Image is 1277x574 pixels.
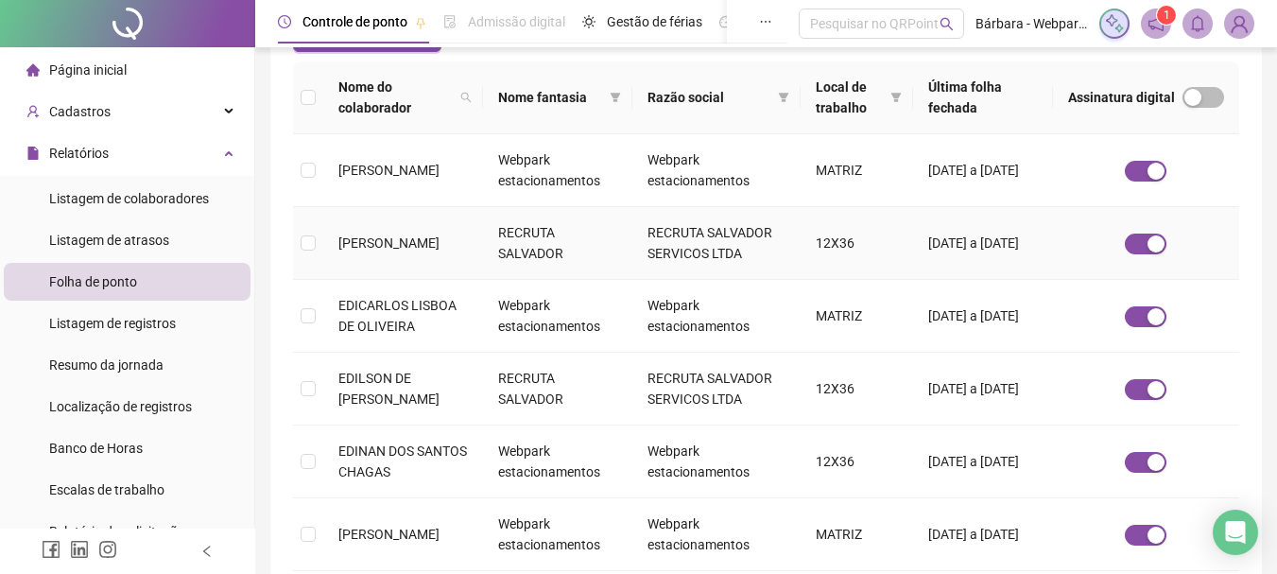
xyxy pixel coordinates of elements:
div: Open Intercom Messenger [1213,510,1258,555]
td: MATRIZ [801,498,913,571]
span: facebook [42,540,60,559]
th: Última folha fechada [913,61,1053,134]
span: ellipsis [759,15,772,28]
img: 80825 [1225,9,1253,38]
td: 12X36 [801,207,913,280]
td: Webpark estacionamentos [483,426,631,498]
span: bell [1189,15,1206,32]
td: [DATE] a [DATE] [913,207,1053,280]
span: search [457,73,475,122]
span: [PERSON_NAME] [338,527,440,542]
span: search [460,92,472,103]
span: Relatório de solicitações [49,524,191,539]
span: Admissão digital [468,14,565,29]
span: filter [606,83,625,112]
span: home [26,63,40,77]
span: EDICARLOS LISBOA DE OLIVEIRA [338,298,457,334]
td: [DATE] a [DATE] [913,134,1053,207]
span: Nome do colaborador [338,77,453,118]
td: MATRIZ [801,134,913,207]
td: Webpark estacionamentos [632,134,801,207]
img: sparkle-icon.fc2bf0ac1784a2077858766a79e2daf3.svg [1104,13,1125,34]
span: [PERSON_NAME] [338,235,440,251]
sup: 1 [1157,6,1176,25]
span: Bárbara - Webpark estacionamentos [975,13,1088,34]
span: user-add [26,105,40,118]
span: filter [774,83,793,112]
span: filter [887,73,906,122]
span: Cadastros [49,104,111,119]
span: Resumo da jornada [49,357,164,373]
span: Nome fantasia [498,87,601,108]
span: Relatórios [49,146,109,161]
span: [PERSON_NAME] [338,163,440,178]
td: RECRUTA SALVADOR [483,207,631,280]
span: clock-circle [278,15,291,28]
span: left [200,545,214,558]
td: Webpark estacionamentos [632,426,801,498]
span: filter [610,92,621,103]
span: Listagem de atrasos [49,233,169,248]
span: EDILSON DE [PERSON_NAME] [338,371,440,407]
span: linkedin [70,540,89,559]
td: [DATE] a [DATE] [913,353,1053,426]
td: 12X36 [801,426,913,498]
td: RECRUTA SALVADOR [483,353,631,426]
span: Controle de ponto [302,14,407,29]
span: 1 [1164,9,1170,22]
span: filter [778,92,789,103]
td: [DATE] a [DATE] [913,280,1053,353]
span: dashboard [719,15,733,28]
span: Escalas de trabalho [49,482,164,497]
td: Webpark estacionamentos [483,280,631,353]
td: Webpark estacionamentos [632,280,801,353]
span: pushpin [415,17,426,28]
td: RECRUTA SALVADOR SERVICOS LTDA [632,353,801,426]
span: EDINAN DOS SANTOS CHAGAS [338,444,467,479]
span: Razão social [647,87,770,108]
span: Gestão de férias [607,14,702,29]
td: Webpark estacionamentos [632,498,801,571]
td: RECRUTA SALVADOR SERVICOS LTDA [632,207,801,280]
span: instagram [98,540,117,559]
span: Folha de ponto [49,274,137,289]
span: file-done [443,15,457,28]
span: Página inicial [49,62,127,78]
span: notification [1148,15,1165,32]
span: file [26,147,40,160]
span: Assinatura digital [1068,87,1175,108]
span: Banco de Horas [49,441,143,456]
td: 12X36 [801,353,913,426]
span: Localização de registros [49,399,192,414]
span: Listagem de colaboradores [49,191,209,206]
td: Webpark estacionamentos [483,498,631,571]
span: sun [582,15,595,28]
span: Local de trabalho [816,77,883,118]
span: search [940,17,954,31]
td: [DATE] a [DATE] [913,498,1053,571]
td: Webpark estacionamentos [483,134,631,207]
td: [DATE] a [DATE] [913,426,1053,498]
td: MATRIZ [801,280,913,353]
span: filter [890,92,902,103]
span: Listagem de registros [49,316,176,331]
